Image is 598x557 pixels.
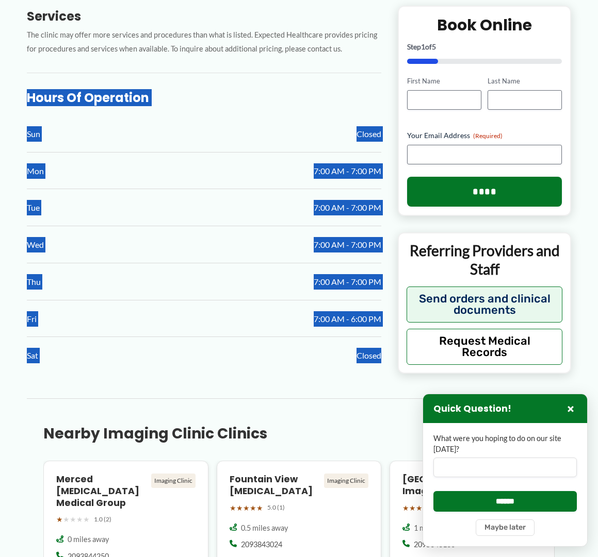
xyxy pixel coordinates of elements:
[473,132,503,140] span: (Required)
[256,501,263,515] span: ★
[409,501,416,515] span: ★
[314,163,381,179] span: 7:00 AM - 7:00 PM
[314,274,381,290] span: 7:00 AM - 7:00 PM
[407,286,562,323] button: Send orders and clinical documents
[27,237,44,252] span: Wed
[407,44,562,51] p: Step of
[230,501,236,515] span: ★
[267,502,285,513] span: 5.0 (1)
[564,402,577,415] button: Close
[27,126,40,142] span: Sun
[76,513,83,526] span: ★
[433,433,577,454] label: What were you hoping to do on our site [DATE]?
[407,77,481,87] label: First Name
[357,348,381,363] span: Closed
[241,539,282,550] span: 2093843024
[241,523,288,533] span: 0.5 miles away
[63,513,70,526] span: ★
[432,43,436,52] span: 5
[407,130,562,141] label: Your Email Address
[414,523,455,533] span: 1 miles away
[27,8,381,24] h3: Services
[407,241,562,279] p: Referring Providers and Staff
[314,237,381,252] span: 7:00 AM - 7:00 PM
[324,474,368,488] div: Imaging Clinic
[414,539,455,550] span: 2095643160
[476,519,535,536] button: Maybe later
[94,514,111,525] span: 1.0 (2)
[68,534,109,545] span: 0 miles away
[407,15,562,36] h2: Book Online
[70,513,76,526] span: ★
[250,501,256,515] span: ★
[27,200,40,215] span: Tue
[27,274,41,290] span: Thu
[314,311,381,327] span: 7:00 AM - 6:00 PM
[314,200,381,215] span: 7:00 AM - 7:00 PM
[407,329,562,365] button: Request Medical Records
[488,77,562,87] label: Last Name
[43,425,267,443] h3: Nearby Imaging Clinic Clinics
[27,90,381,106] h3: Hours of Operation
[27,28,381,56] p: The clinic may offer more services and procedures than what is listed. Expected Healthcare provid...
[402,474,493,497] h4: [GEOGRAPHIC_DATA] Imaging
[357,126,381,142] span: Closed
[236,501,243,515] span: ★
[27,311,37,327] span: Fri
[27,348,38,363] span: Sat
[27,163,44,179] span: Mon
[402,501,409,515] span: ★
[56,474,147,509] h4: Merced [MEDICAL_DATA] Medical Group
[56,513,63,526] span: ★
[433,403,511,415] h3: Quick Question!
[83,513,90,526] span: ★
[416,501,423,515] span: ★
[421,43,425,52] span: 1
[151,474,196,488] div: Imaging Clinic
[230,474,320,497] h4: Fountain View [MEDICAL_DATA]
[243,501,250,515] span: ★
